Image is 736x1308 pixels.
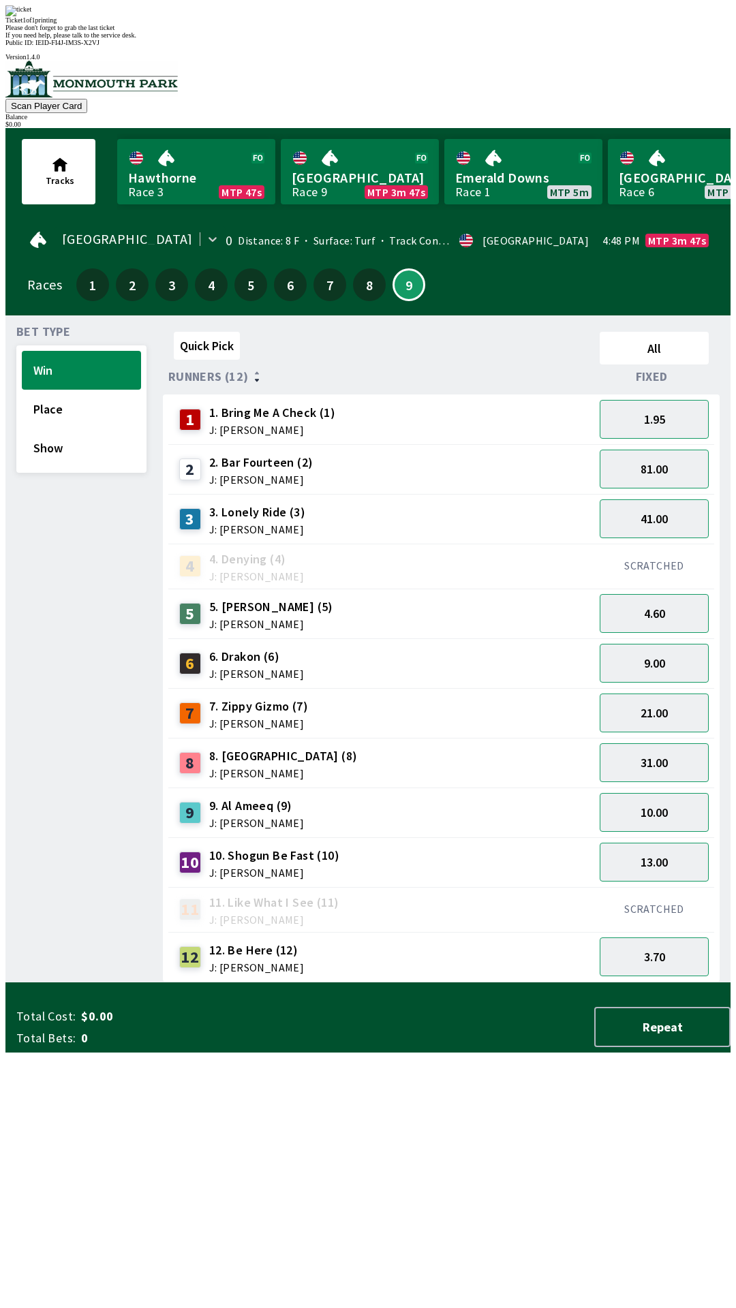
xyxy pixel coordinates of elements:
div: 4 [179,555,201,577]
span: Win [33,362,129,378]
span: Bet Type [16,326,70,337]
button: 13.00 [600,843,709,882]
span: [GEOGRAPHIC_DATA] [62,234,193,245]
span: J: [PERSON_NAME] [209,668,304,679]
span: 4. Denying (4) [209,550,304,568]
a: HawthorneRace 3MTP 47s [117,139,275,204]
button: 4.60 [600,594,709,633]
span: Emerald Downs [455,169,592,187]
span: 1. Bring Me A Check (1) [209,404,335,422]
button: 9 [393,268,425,301]
div: Race 1 [455,187,491,198]
span: Show [33,440,129,456]
button: 3 [155,268,188,301]
span: J: [PERSON_NAME] [209,571,304,582]
div: Runners (12) [168,370,594,384]
span: MTP 5m [550,187,589,198]
div: 10 [179,852,201,873]
span: 4 [198,280,224,290]
span: MTP 3m 47s [367,187,425,198]
span: Total Cost: [16,1008,76,1025]
div: Race 9 [292,187,327,198]
div: Races [27,279,62,290]
span: 13.00 [641,854,668,870]
div: 11 [179,899,201,920]
button: 81.00 [600,450,709,488]
div: Race 3 [128,187,164,198]
span: 3.70 [644,949,665,965]
span: MTP 47s [221,187,262,198]
span: 2. Bar Fourteen (2) [209,454,313,471]
span: 8. [GEOGRAPHIC_DATA] (8) [209,747,358,765]
span: 1.95 [644,411,665,427]
div: 2 [179,458,201,480]
span: 7. Zippy Gizmo (7) [209,698,308,715]
button: 2 [116,268,149,301]
span: J: [PERSON_NAME] [209,962,304,973]
span: J: [PERSON_NAME] [209,817,304,828]
span: $0.00 [81,1008,296,1025]
span: 2 [119,280,145,290]
img: ticket [5,5,31,16]
span: 5. [PERSON_NAME] (5) [209,598,333,616]
span: 6 [277,280,303,290]
span: 8 [356,280,382,290]
button: 21.00 [600,694,709,732]
button: Tracks [22,139,95,204]
span: 11. Like What I See (11) [209,894,339,912]
span: 9 [397,281,420,288]
span: 3 [159,280,185,290]
span: Runners (12) [168,371,249,382]
button: Win [22,351,141,390]
span: 21.00 [641,705,668,721]
span: 81.00 [641,461,668,477]
button: 31.00 [600,743,709,782]
span: 31.00 [641,755,668,770]
div: $ 0.00 [5,121,731,128]
span: IEID-FI4J-IM3S-X2VJ [35,39,99,46]
button: 6 [274,268,307,301]
span: J: [PERSON_NAME] [209,867,339,878]
span: 6. Drakon (6) [209,648,304,666]
div: 12 [179,946,201,968]
div: SCRATCHED [600,902,709,916]
span: Hawthorne [128,169,264,187]
span: 4.60 [644,606,665,621]
a: [GEOGRAPHIC_DATA]Race 9MTP 3m 47s [281,139,439,204]
span: Distance: 8 F [238,234,299,247]
button: 41.00 [600,499,709,538]
span: All [606,341,703,356]
button: Quick Pick [174,332,240,360]
button: Scan Player Card [5,99,87,113]
span: 41.00 [641,511,668,527]
div: 6 [179,653,201,674]
div: 7 [179,702,201,724]
button: 4 [195,268,228,301]
span: 1 [80,280,106,290]
div: Public ID: [5,39,731,46]
button: 8 [353,268,386,301]
span: J: [PERSON_NAME] [209,619,333,629]
div: 8 [179,752,201,774]
div: SCRATCHED [600,559,709,572]
div: 3 [179,508,201,530]
span: Quick Pick [180,338,234,354]
span: If you need help, please talk to the service desk. [5,31,136,39]
span: 12. Be Here (12) [209,941,304,959]
span: 3. Lonely Ride (3) [209,503,305,521]
div: 9 [179,802,201,824]
img: venue logo [5,61,178,97]
span: 9. Al Ameeq (9) [209,797,304,815]
div: Balance [5,113,731,121]
div: Race 6 [619,187,654,198]
span: J: [PERSON_NAME] [209,718,308,729]
span: J: [PERSON_NAME] [209,768,358,779]
span: J: [PERSON_NAME] [209,424,335,435]
div: Ticket 1 of 1 printing [5,16,731,24]
span: Repeat [607,1019,718,1035]
button: 9.00 [600,644,709,683]
span: 0 [81,1030,296,1046]
div: Please don't forget to grab the last ticket [5,24,731,31]
span: 10.00 [641,805,668,820]
button: Repeat [594,1007,731,1047]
